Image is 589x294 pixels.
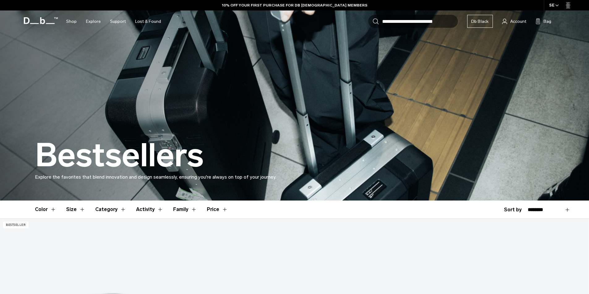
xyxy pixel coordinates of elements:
[3,222,28,228] p: Bestseller
[136,201,163,218] button: Toggle Filter
[207,201,228,218] button: Toggle Price
[502,18,526,25] a: Account
[173,201,197,218] button: Toggle Filter
[222,2,367,8] a: 10% OFF YOUR FIRST PURCHASE FOR DB [DEMOGRAPHIC_DATA] MEMBERS
[510,18,526,25] span: Account
[467,15,493,28] a: Db Black
[66,10,77,32] a: Shop
[95,201,126,218] button: Toggle Filter
[110,10,126,32] a: Support
[35,201,56,218] button: Toggle Filter
[86,10,101,32] a: Explore
[35,174,276,180] span: Explore the favorites that blend innovation and design seamlessly, ensuring you're always on top ...
[135,10,161,32] a: Lost & Found
[536,18,551,25] button: Bag
[544,18,551,25] span: Bag
[66,201,85,218] button: Toggle Filter
[62,10,166,32] nav: Main Navigation
[35,138,204,173] h1: Bestsellers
